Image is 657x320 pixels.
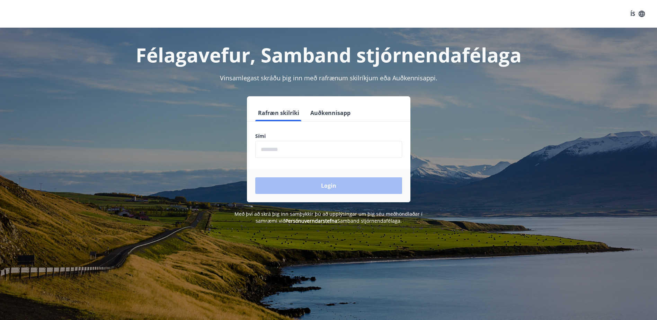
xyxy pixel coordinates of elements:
button: Rafræn skilríki [255,105,302,121]
button: Auðkennisapp [308,105,353,121]
span: Vinsamlegast skráðu þig inn með rafrænum skilríkjum eða Auðkennisappi. [220,74,437,82]
a: Persónuverndarstefna [285,217,337,224]
label: Sími [255,133,402,140]
h1: Félagavefur, Samband stjórnendafélaga [88,42,570,68]
button: ÍS [627,8,649,20]
span: Með því að skrá þig inn samþykkir þú að upplýsingar um þig séu meðhöndlaðar í samræmi við Samband... [234,211,423,224]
